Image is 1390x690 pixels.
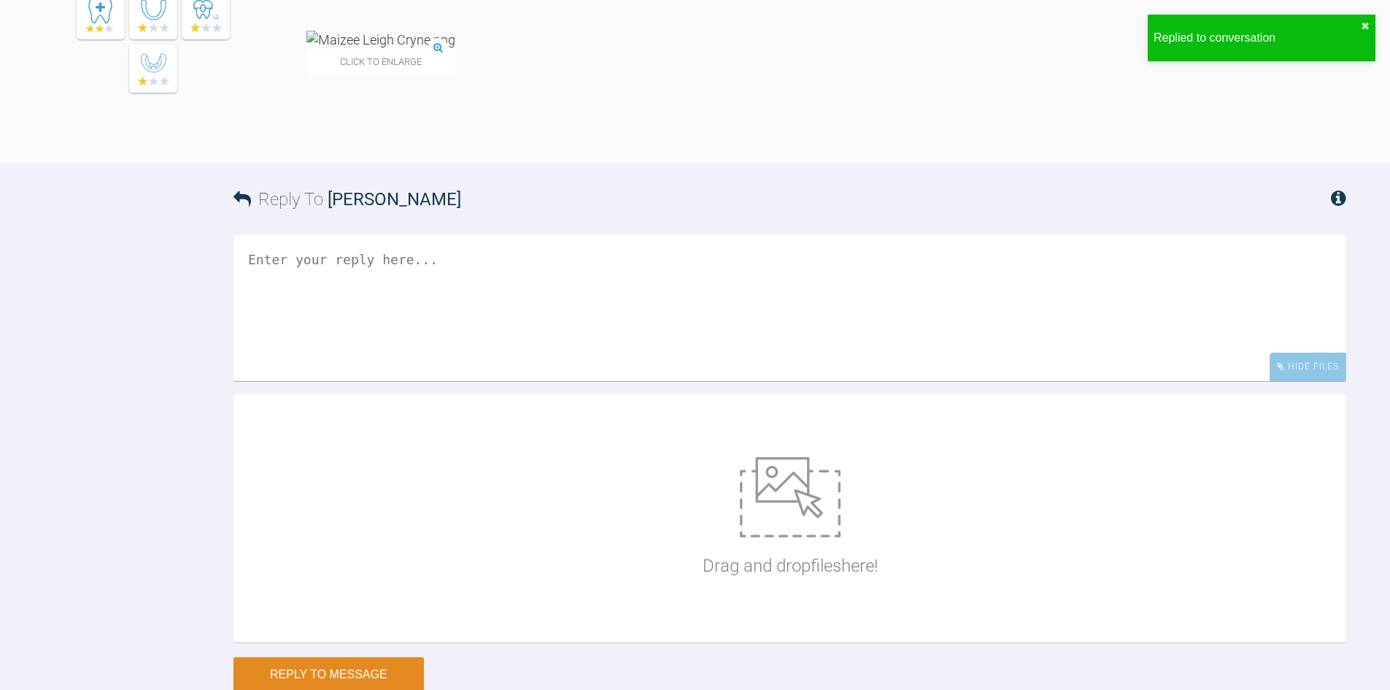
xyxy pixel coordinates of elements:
button: close [1361,20,1370,32]
div: Hide Files [1270,353,1346,381]
p: Drag and drop files here! [703,552,878,580]
span: Click to enlarge [306,49,455,74]
span: [PERSON_NAME] [328,189,461,210]
h3: Reply To [233,185,461,213]
img: Maizee Leigh Cryne.png [306,31,455,49]
div: Replied to conversation [1154,28,1361,47]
